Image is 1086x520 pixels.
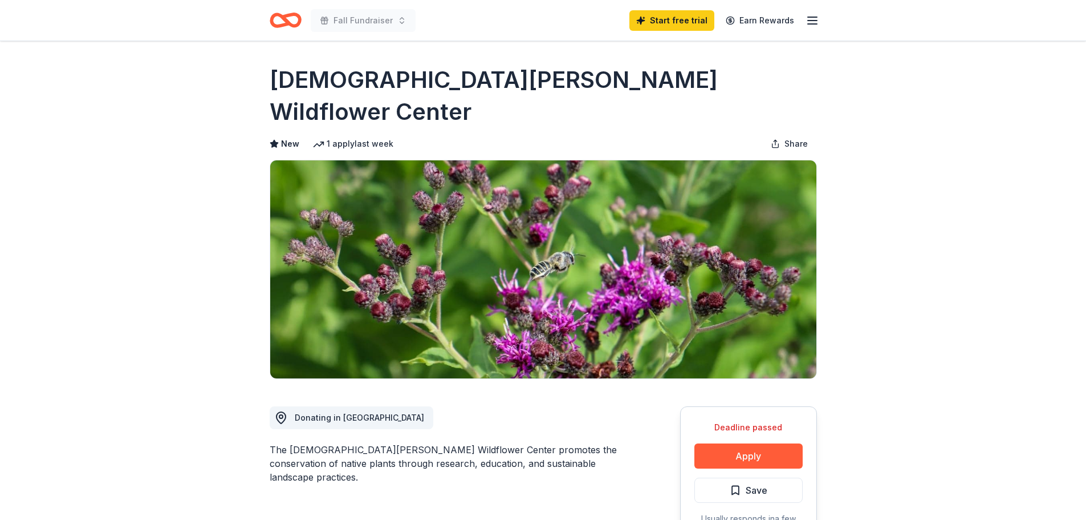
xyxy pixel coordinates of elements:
[281,137,299,151] span: New
[313,137,393,151] div: 1 apply last week
[694,444,803,469] button: Apply
[762,132,817,155] button: Share
[270,443,625,484] div: The [DEMOGRAPHIC_DATA][PERSON_NAME] Wildflower Center promotes the conservation of native plants ...
[311,9,416,32] button: Fall Fundraiser
[270,64,817,128] h1: [DEMOGRAPHIC_DATA][PERSON_NAME] Wildflower Center
[270,160,816,378] img: Image for Lady Bird Johnson Wildflower Center
[694,478,803,503] button: Save
[629,10,714,31] a: Start free trial
[694,421,803,434] div: Deadline passed
[270,7,302,34] a: Home
[784,137,808,151] span: Share
[746,483,767,498] span: Save
[295,413,424,422] span: Donating in [GEOGRAPHIC_DATA]
[333,14,393,27] span: Fall Fundraiser
[719,10,801,31] a: Earn Rewards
